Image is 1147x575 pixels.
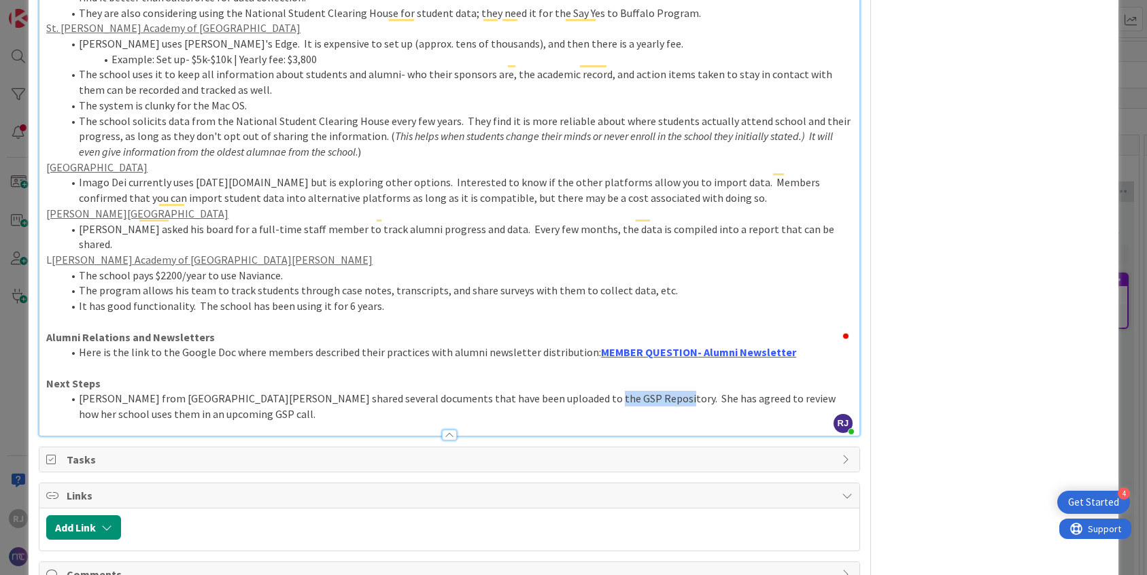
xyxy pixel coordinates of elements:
a: MEMBER QUESTION- Alumni Newsletter [601,345,796,359]
u: [PERSON_NAME][GEOGRAPHIC_DATA] [46,207,228,220]
span: Support [29,2,62,18]
p: L [46,252,853,268]
li: They are also considering using the National Student Clearing House for student data; they need i... [63,5,853,21]
span: RJ [834,414,853,433]
strong: Next Steps [46,377,101,390]
li: [PERSON_NAME] uses [PERSON_NAME]'s Edge. It is expensive to set up (approx. tens of thousands), a... [63,36,853,52]
div: 4 [1118,487,1130,500]
button: Add Link [46,515,121,540]
li: The school uses it to keep all information about students and alumni- who their sponsors are, the... [63,67,853,97]
li: [PERSON_NAME] asked his board for a full-time staff member to track alumni progress and data. Eve... [63,222,853,252]
div: Open Get Started checklist, remaining modules: 4 [1057,491,1130,514]
em: This helps when students change their minds or never enroll in the school they initially stated.)... [79,129,835,158]
li: Example: Set up- $5k-$10k | Yearly fee: $3,800 [63,52,853,67]
li: [PERSON_NAME] from [GEOGRAPHIC_DATA][PERSON_NAME] shared several documents that have been uploade... [63,391,853,421]
span: Links [67,487,835,504]
li: The school solicits data from the National Student Clearing House every few years. They find it i... [63,114,853,160]
strong: Alumni Relations and Newsletters [46,330,215,344]
li: The school pays $2200/year to use Naviance. [63,268,853,283]
u: St. [PERSON_NAME] Academy of [GEOGRAPHIC_DATA] [46,21,301,35]
li: Imago Dei currently uses [DATE][DOMAIN_NAME] but is exploring other options. Interested to know i... [63,175,853,205]
li: The program allows his team to track students through case notes, transcripts, and share surveys ... [63,283,853,298]
span: Tasks [67,451,835,468]
li: Here is the link to the Google Doc where members described their practices with alumni newsletter... [63,345,853,360]
u: [PERSON_NAME] Academy of [GEOGRAPHIC_DATA][PERSON_NAME] [52,253,373,266]
li: It has good functionality. The school has been using it for 6 years. [63,298,853,314]
u: [GEOGRAPHIC_DATA] [46,160,148,174]
li: The system is clunky for the Mac OS. [63,98,853,114]
div: Get Started [1068,495,1119,509]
